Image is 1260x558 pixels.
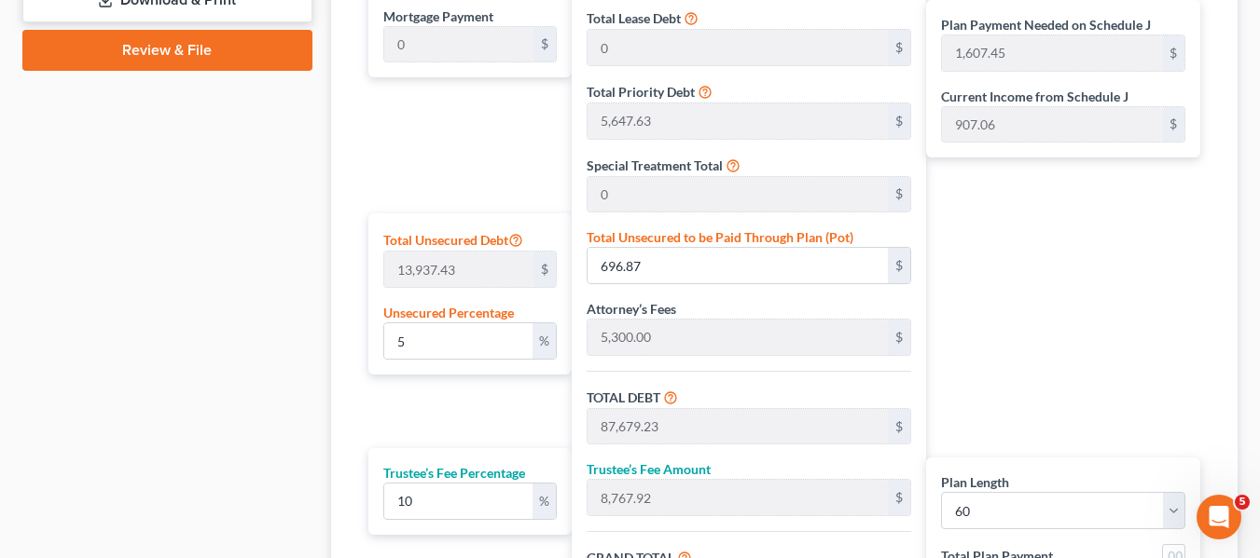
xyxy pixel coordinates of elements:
[384,483,533,519] input: 0.00
[587,388,660,407] label: TOTAL DEBT
[941,15,1151,34] label: Plan Payment Needed on Schedule J
[588,30,888,65] input: 0.00
[588,320,888,355] input: 0.00
[1162,107,1184,143] div: $
[533,27,556,62] div: $
[533,252,556,287] div: $
[941,87,1128,106] label: Current Income from Schedule J
[587,227,853,247] label: Total Unsecured to be Paid Through Plan (Pot)
[1235,495,1250,510] span: 5
[533,323,556,359] div: %
[588,103,888,139] input: 0.00
[384,323,533,359] input: 0.00
[383,303,514,322] label: Unsecured Percentage
[587,299,676,319] label: Attorney’s Fees
[22,30,312,71] a: Review & File
[941,472,1009,492] label: Plan Length
[587,82,695,102] label: Total Priority Debt
[588,248,888,283] input: 0.00
[888,248,910,283] div: $
[383,7,493,26] label: Mortgage Payment
[888,480,910,515] div: $
[588,409,888,444] input: 0.00
[384,252,533,287] input: 0.00
[1197,495,1241,539] iframe: Intercom live chat
[588,177,888,212] input: 0.00
[587,459,711,479] label: Trustee’s Fee Amount
[888,103,910,139] div: $
[383,463,525,483] label: Trustee’s Fee Percentage
[384,27,533,62] input: 0.00
[888,30,910,65] div: $
[942,35,1162,71] input: 0.00
[888,409,910,444] div: $
[942,107,1162,143] input: 0.00
[533,483,556,519] div: %
[383,228,523,251] label: Total Unsecured Debt
[888,320,910,355] div: $
[587,8,681,28] label: Total Lease Debt
[1162,35,1184,71] div: $
[587,156,723,175] label: Special Treatment Total
[888,177,910,212] div: $
[588,480,888,515] input: 0.00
